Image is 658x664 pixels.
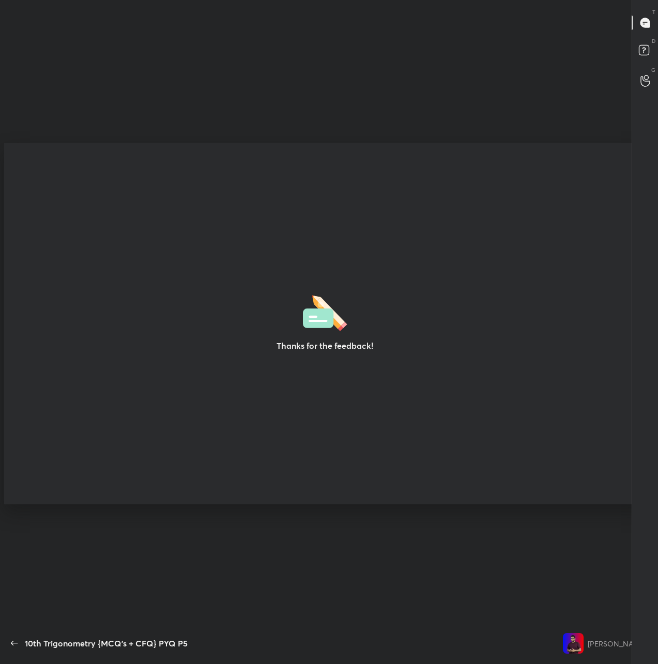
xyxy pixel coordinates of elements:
h3: Thanks for the feedback! [277,339,373,352]
div: 10th Trigonometry {MCQ's + CFQ} PYQ P5 [25,637,188,650]
img: 688b4486b4ee450a8cb9bbcd57de3176.jpg [563,633,584,654]
div: [PERSON_NAME] [588,638,646,649]
img: feedbackThanks.36dea665.svg [303,292,347,331]
p: T [652,8,655,16]
p: G [651,66,655,74]
p: D [652,37,655,45]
